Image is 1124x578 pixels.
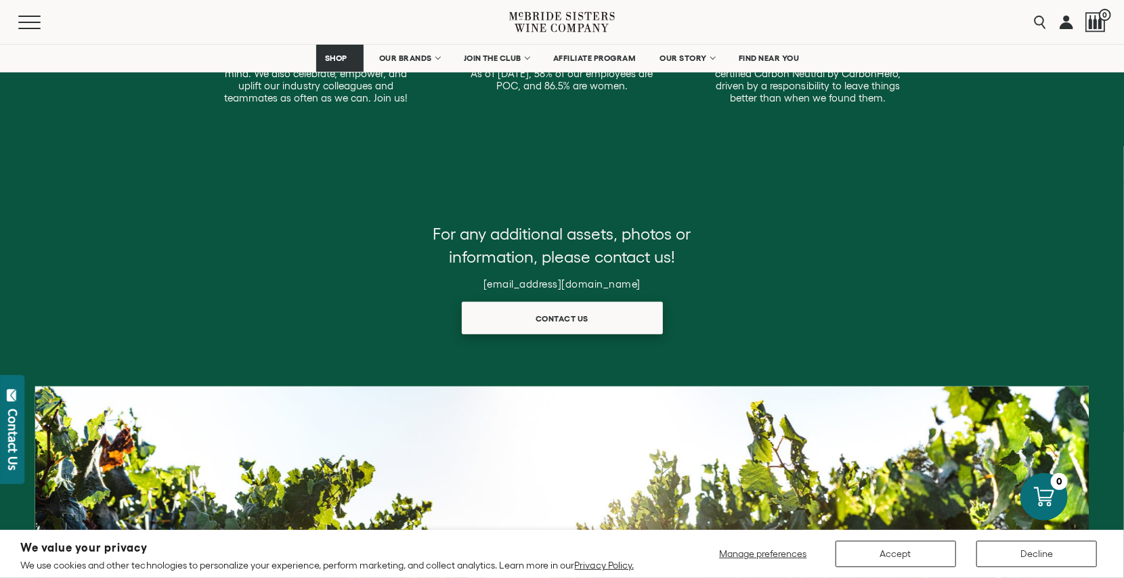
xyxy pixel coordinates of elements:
div: 0 [1051,473,1068,490]
a: FIND NEAR YOU [730,45,808,72]
button: Accept [836,541,956,567]
a: JOIN THE CLUB [455,45,538,72]
a: OUR STORY [651,45,724,72]
a: Privacy Policy. [575,560,634,571]
span: FIND NEAR YOU [739,53,800,63]
p: For any additional assets, photos or information, please contact us! [427,223,697,268]
h2: We value your privacy [20,542,634,554]
a: OUR BRANDS [370,45,448,72]
button: Mobile Menu Trigger [18,16,67,29]
button: Manage preferences [711,541,815,567]
a: AFFILIATE PROGRAM [544,45,645,72]
div: Contact Us [6,409,20,470]
span: SHOP [325,53,348,63]
span: AFFILIATE PROGRAM [553,53,636,63]
span: OUR STORY [660,53,708,63]
a: SHOP [316,45,364,72]
span: OUR BRANDS [379,53,432,63]
p: We use cookies and other technologies to personalize your experience, perform marketing, and coll... [20,559,634,571]
span: Contact us [512,305,612,332]
a: Contact us [462,302,663,334]
span: JOIN THE CLUB [464,53,522,63]
span: Manage preferences [719,548,806,559]
h6: [EMAIL_ADDRESS][DOMAIN_NAME] [427,278,697,290]
button: Decline [976,541,1097,567]
span: 0 [1099,9,1111,21]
